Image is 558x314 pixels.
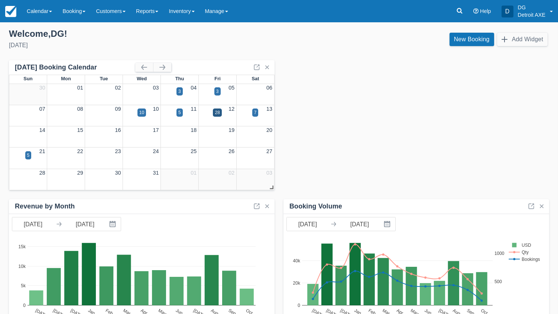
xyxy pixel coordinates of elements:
a: 13 [266,106,272,112]
div: 3 [178,88,181,95]
p: DG [518,4,545,11]
img: checkfront-main-nav-mini-logo.png [5,6,16,17]
a: 01 [191,170,197,176]
a: 29 [77,170,83,176]
div: 10 [139,109,144,116]
input: Start Date [12,217,54,231]
a: 16 [115,127,121,133]
span: Tue [100,76,108,81]
span: Sun [23,76,32,81]
a: 23 [115,148,121,154]
div: D [502,6,513,17]
a: 30 [115,170,121,176]
a: 15 [77,127,83,133]
a: 19 [228,127,234,133]
a: 10 [153,106,159,112]
a: 03 [266,170,272,176]
a: 05 [228,85,234,91]
div: 28 [215,109,220,116]
div: Booking Volume [289,202,342,211]
button: Interact with the calendar and add the check-in date for your trip. [106,217,121,231]
div: Revenue by Month [15,202,75,211]
div: 5 [178,109,181,116]
a: 14 [39,127,45,133]
a: 25 [191,148,197,154]
i: Help [473,9,478,14]
a: 20 [266,127,272,133]
a: 06 [266,85,272,91]
span: Fri [214,76,221,81]
a: New Booking [450,33,494,46]
input: Start Date [287,217,328,231]
a: 01 [77,85,83,91]
a: 27 [266,148,272,154]
button: Interact with the calendar and add the check-in date for your trip. [380,217,395,231]
p: Detroit AXE [518,11,545,19]
span: Thu [175,76,184,81]
a: 07 [39,106,45,112]
a: 02 [115,85,121,91]
a: 30 [39,85,45,91]
a: 22 [77,148,83,154]
a: 11 [191,106,197,112]
span: Wed [137,76,147,81]
a: 26 [228,148,234,154]
a: 21 [39,148,45,154]
div: 5 [27,152,30,159]
button: Add Widget [497,33,548,46]
div: [DATE] Booking Calendar [15,63,135,72]
a: 18 [191,127,197,133]
div: [DATE] [9,41,273,50]
div: Welcome , DG ! [9,28,273,39]
a: 28 [39,170,45,176]
a: 12 [228,106,234,112]
span: Sat [252,76,259,81]
a: 17 [153,127,159,133]
a: 31 [153,170,159,176]
a: 03 [153,85,159,91]
div: 7 [254,109,257,116]
input: End Date [339,217,380,231]
a: 24 [153,148,159,154]
a: 02 [228,170,234,176]
a: 04 [191,85,197,91]
a: 09 [115,106,121,112]
span: Mon [61,76,71,81]
div: 3 [216,88,219,95]
input: End Date [64,217,106,231]
a: 08 [77,106,83,112]
span: Help [480,8,491,14]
